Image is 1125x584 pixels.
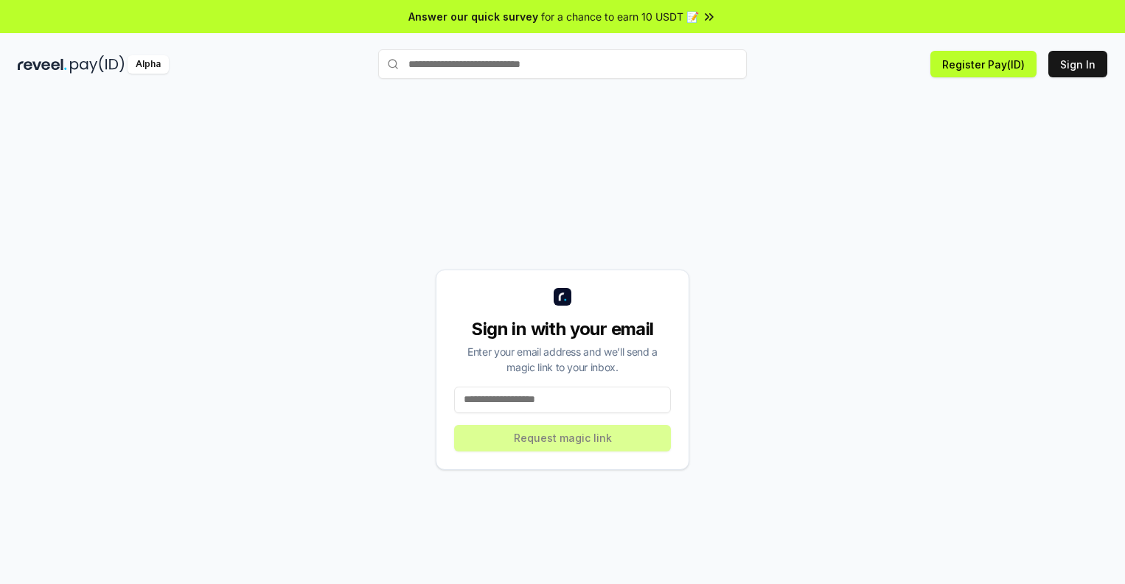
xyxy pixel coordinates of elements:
img: pay_id [70,55,125,74]
button: Sign In [1048,51,1107,77]
span: for a chance to earn 10 USDT 📝 [541,9,699,24]
div: Enter your email address and we’ll send a magic link to your inbox. [454,344,671,375]
span: Answer our quick survey [408,9,538,24]
img: reveel_dark [18,55,67,74]
div: Alpha [128,55,169,74]
img: logo_small [554,288,571,306]
button: Register Pay(ID) [930,51,1037,77]
div: Sign in with your email [454,317,671,341]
